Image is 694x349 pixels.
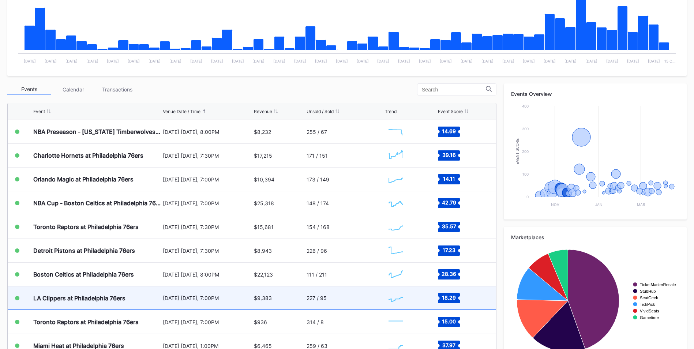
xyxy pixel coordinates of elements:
[442,271,456,277] text: 28.36
[163,271,252,278] div: [DATE] [DATE], 8:00PM
[307,295,327,301] div: 227 / 95
[640,302,655,307] text: TickPick
[443,176,455,182] text: 14.11
[33,271,134,278] div: Boston Celtics at Philadelphia 76ers
[357,59,369,63] text: [DATE]
[640,309,659,313] text: VividSeats
[163,224,252,230] div: [DATE] [DATE], 7:30PM
[33,223,139,230] div: Toronto Raptors at Philadelphia 76ers
[128,59,140,63] text: [DATE]
[163,129,252,135] div: [DATE] [DATE], 8:00PM
[511,91,679,97] div: Events Overview
[442,152,455,158] text: 39.16
[307,271,327,278] div: 111 / 211
[169,59,181,63] text: [DATE]
[385,109,397,114] div: Trend
[254,248,272,254] div: $8,943
[307,109,334,114] div: Unsold / Sold
[307,224,330,230] div: 154 / 168
[33,199,161,207] div: NBA Cup - Boston Celtics at Philadelphia 76ers
[585,59,597,63] text: [DATE]
[606,59,618,63] text: [DATE]
[33,176,134,183] div: Orlando Magic at Philadelphia 76ers
[526,195,529,199] text: 0
[595,202,603,207] text: Jan
[385,123,407,141] svg: Chart title
[86,59,98,63] text: [DATE]
[33,109,45,114] div: Event
[511,102,679,212] svg: Chart title
[254,271,273,278] div: $22,123
[664,59,675,63] text: 15 O…
[163,295,252,301] div: [DATE] [DATE], 7:00PM
[385,146,407,165] svg: Chart title
[254,319,267,325] div: $936
[385,289,407,307] svg: Chart title
[522,127,529,131] text: 300
[163,248,252,254] div: [DATE] [DATE], 7:30PM
[640,282,676,287] text: TicketMasterResale
[385,218,407,236] svg: Chart title
[45,59,57,63] text: [DATE]
[307,176,329,183] div: 173 / 149
[307,153,328,159] div: 171 / 151
[254,176,274,183] div: $10,394
[254,153,272,159] div: $17,215
[419,59,431,63] text: [DATE]
[315,59,327,63] text: [DATE]
[163,153,252,159] div: [DATE] [DATE], 7:30PM
[254,129,271,135] div: $8,232
[7,84,51,95] div: Events
[502,59,514,63] text: [DATE]
[33,152,143,159] div: Charlotte Hornets at Philadelphia 76ers
[422,87,486,93] input: Search
[442,247,455,253] text: 17.23
[254,224,274,230] div: $15,681
[385,170,407,188] svg: Chart title
[640,296,658,300] text: SeatGeek
[515,138,519,165] text: Event Score
[438,109,463,114] div: Event Score
[163,343,252,349] div: [DATE] [DATE], 1:00PM
[398,59,410,63] text: [DATE]
[385,313,407,331] svg: Chart title
[511,234,679,240] div: Marketplaces
[648,59,660,63] text: [DATE]
[254,295,272,301] div: $9,383
[163,319,252,325] div: [DATE] [DATE], 7:00PM
[564,59,577,63] text: [DATE]
[627,59,639,63] text: [DATE]
[294,59,306,63] text: [DATE]
[442,342,455,348] text: 37.97
[33,128,161,135] div: NBA Preseason - [US_STATE] Timberwolves at Philadelphia 76ers
[385,194,407,212] svg: Chart title
[273,59,285,63] text: [DATE]
[307,200,329,206] div: 148 / 174
[33,247,135,254] div: Detroit Pistons at Philadelphia 76ers
[522,149,529,154] text: 200
[232,59,244,63] text: [DATE]
[442,318,456,324] text: 15.00
[254,200,274,206] div: $25,318
[163,200,252,206] div: [DATE] [DATE], 7:00PM
[385,265,407,284] svg: Chart title
[440,59,452,63] text: [DATE]
[254,343,272,349] div: $6,465
[442,199,456,206] text: 42.79
[24,59,36,63] text: [DATE]
[33,318,139,326] div: Toronto Raptors at Philadelphia 76ers
[307,129,327,135] div: 255 / 67
[51,84,95,95] div: Calendar
[544,59,556,63] text: [DATE]
[211,59,223,63] text: [DATE]
[65,59,78,63] text: [DATE]
[252,59,265,63] text: [DATE]
[551,202,559,207] text: Nov
[442,223,456,229] text: 35.57
[163,109,200,114] div: Venue Date / Time
[461,59,473,63] text: [DATE]
[163,176,252,183] div: [DATE] [DATE], 7:00PM
[640,289,656,293] text: StubHub
[107,59,119,63] text: [DATE]
[95,84,139,95] div: Transactions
